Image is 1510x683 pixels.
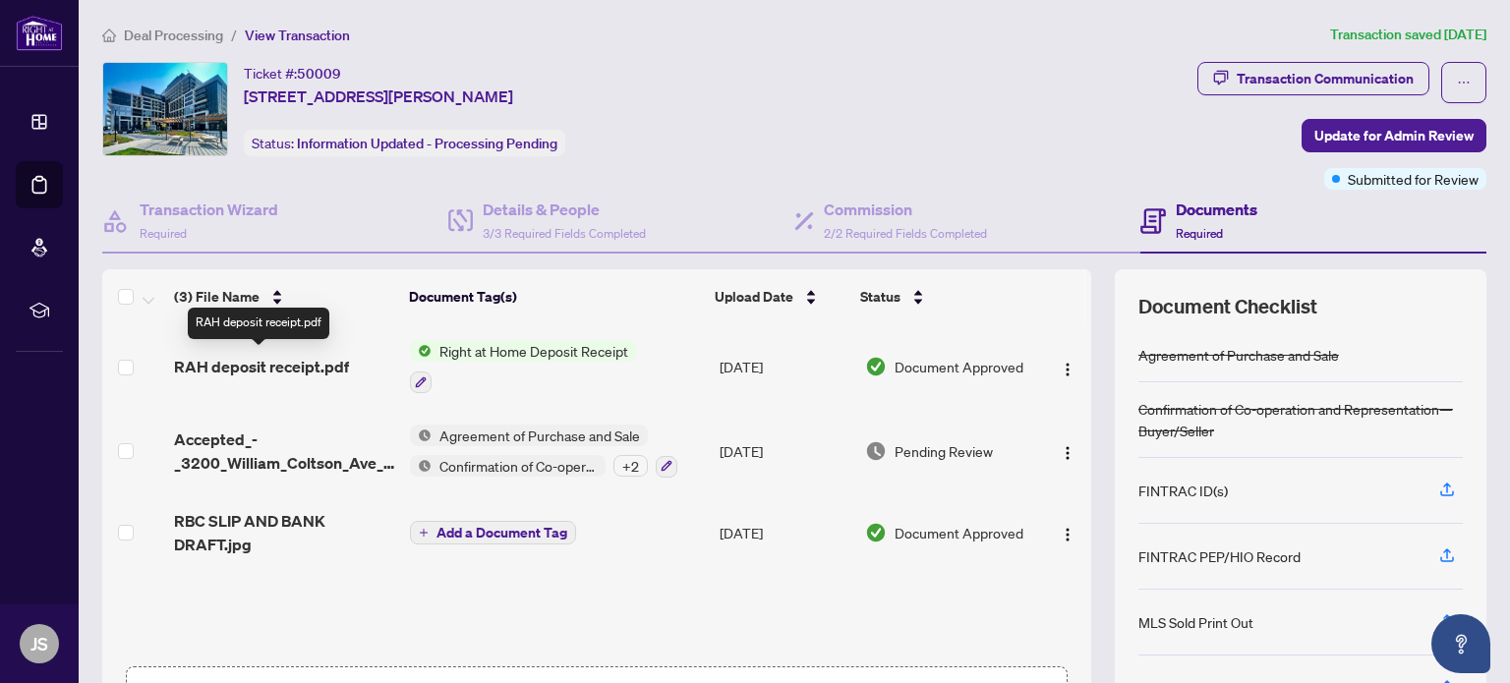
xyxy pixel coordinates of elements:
span: Information Updated - Processing Pending [297,135,557,152]
img: Logo [1060,362,1075,377]
article: Transaction saved [DATE] [1330,24,1486,46]
button: Logo [1052,517,1083,548]
span: Status [860,286,900,308]
button: Logo [1052,351,1083,382]
div: + 2 [613,455,648,477]
h4: Transaction Wizard [140,198,278,221]
th: Document Tag(s) [401,269,708,324]
span: Accepted_-_3200_William_Coltson_Ave_Unit608.pdf [174,427,394,475]
img: IMG-W12345498_1.jpg [103,63,227,155]
span: 50009 [297,65,341,83]
td: [DATE] [712,409,857,493]
span: RAH deposit receipt.pdf [174,355,349,378]
span: (3) File Name [174,286,260,308]
img: Document Status [865,356,887,377]
div: Confirmation of Co-operation and Representation—Buyer/Seller [1138,398,1463,441]
span: Document Approved [895,522,1023,543]
th: Upload Date [707,269,852,324]
span: Agreement of Purchase and Sale [432,425,648,446]
div: Transaction Communication [1237,63,1414,94]
th: Status [852,269,1033,324]
img: logo [16,15,63,51]
span: Upload Date [715,286,793,308]
span: Add a Document Tag [436,526,567,540]
img: Status Icon [410,340,432,362]
span: Right at Home Deposit Receipt [432,340,636,362]
div: Status: [244,130,565,156]
div: Agreement of Purchase and Sale [1138,344,1339,366]
img: Status Icon [410,455,432,477]
span: Document Approved [895,356,1023,377]
img: Logo [1060,527,1075,542]
td: [DATE] [712,493,857,572]
span: [STREET_ADDRESS][PERSON_NAME] [244,85,513,108]
button: Open asap [1431,614,1490,673]
div: FINTRAC ID(s) [1138,480,1228,501]
img: Status Icon [410,425,432,446]
button: Status IconAgreement of Purchase and SaleStatus IconConfirmation of Co-operation and Representati... [410,425,677,478]
span: ellipsis [1457,76,1471,89]
button: Transaction Communication [1197,62,1429,95]
button: Update for Admin Review [1302,119,1486,152]
div: FINTRAC PEP/HIO Record [1138,545,1301,567]
span: RBC SLIP AND BANK DRAFT.jpg [174,509,394,556]
h4: Documents [1176,198,1257,221]
span: Update for Admin Review [1314,120,1474,151]
button: Add a Document Tag [410,521,576,544]
span: View Transaction [245,27,350,44]
span: Required [140,226,187,241]
th: (3) File Name [166,269,401,324]
button: Status IconRight at Home Deposit Receipt [410,340,636,393]
span: plus [419,528,429,538]
span: Document Checklist [1138,293,1317,320]
h4: Details & People [483,198,646,221]
span: 3/3 Required Fields Completed [483,226,646,241]
button: Add a Document Tag [410,520,576,545]
img: Document Status [865,440,887,462]
span: Pending Review [895,440,993,462]
span: Submitted for Review [1348,168,1479,190]
div: MLS Sold Print Out [1138,611,1253,633]
img: Document Status [865,522,887,543]
span: Confirmation of Co-operation and Representation—Buyer/Seller [432,455,606,477]
span: JS [30,630,48,657]
h4: Commission [824,198,987,221]
span: Required [1176,226,1223,241]
span: home [102,28,116,42]
td: [DATE] [712,324,857,409]
span: Deal Processing [124,27,223,44]
div: RAH deposit receipt.pdf [188,308,329,339]
li: / [231,24,237,46]
button: Logo [1052,435,1083,467]
div: Ticket #: [244,62,341,85]
img: Logo [1060,445,1075,461]
span: 2/2 Required Fields Completed [824,226,987,241]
